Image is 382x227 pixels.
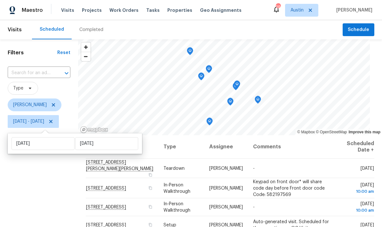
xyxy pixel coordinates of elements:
span: Teardown [163,166,185,170]
span: Austin [290,7,304,13]
span: [PERSON_NAME] [334,7,372,13]
input: End date [75,137,138,150]
div: Map marker [198,73,204,82]
div: Map marker [234,81,240,90]
div: 10:00 am [339,207,374,214]
span: [PERSON_NAME] [13,102,47,108]
div: Map marker [187,47,193,57]
span: In-Person Walkthrough [163,183,190,193]
div: 29 [276,4,280,10]
div: Map marker [233,82,239,92]
span: Projects [82,7,102,13]
span: Visits [8,23,22,37]
span: Maestro [22,7,43,13]
button: Schedule [343,23,374,36]
h1: Filters [8,50,57,56]
a: Improve this map [349,130,380,134]
th: Scheduled Date ↑ [334,135,374,159]
span: Schedule [348,26,369,34]
span: [DATE] [339,183,374,194]
span: - [253,205,255,209]
button: Copy Address [147,172,153,177]
span: Visits [61,7,74,13]
span: In-Person Walkthrough [163,202,190,213]
a: Mapbox homepage [80,126,108,133]
canvas: Map [78,39,370,135]
a: OpenStreetMap [316,130,347,134]
span: [DATE] - [DATE] [13,118,44,125]
button: Copy Address [147,204,153,210]
th: Assignee [204,135,248,159]
div: Scheduled [40,26,64,33]
button: Zoom in [81,43,91,52]
div: Reset [57,50,70,56]
span: Geo Assignments [200,7,242,13]
button: Open [62,69,71,78]
button: Copy Address [147,185,153,191]
span: - [253,166,255,170]
input: Start date [12,137,75,150]
div: Map marker [206,118,213,128]
input: Search for an address... [8,68,52,78]
span: Properties [167,7,192,13]
div: Map marker [255,96,261,106]
div: Completed [79,27,103,33]
span: [DATE] [361,166,374,170]
span: [PERSON_NAME] [209,166,243,170]
a: Mapbox [297,130,315,134]
div: Map marker [206,65,212,75]
button: Zoom out [81,52,91,61]
span: Type [13,85,23,91]
span: Work Orders [109,7,139,13]
span: [DATE] [339,202,374,214]
span: [PERSON_NAME] [209,186,243,190]
span: Keypad on front door* will share code day before Front door code Code: 582197569 [253,179,325,197]
div: 10:00 am [339,188,374,194]
div: Map marker [227,98,234,108]
span: Tasks [146,8,160,12]
th: Comments [248,135,335,159]
span: [PERSON_NAME] [209,205,243,209]
th: Type [158,135,204,159]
